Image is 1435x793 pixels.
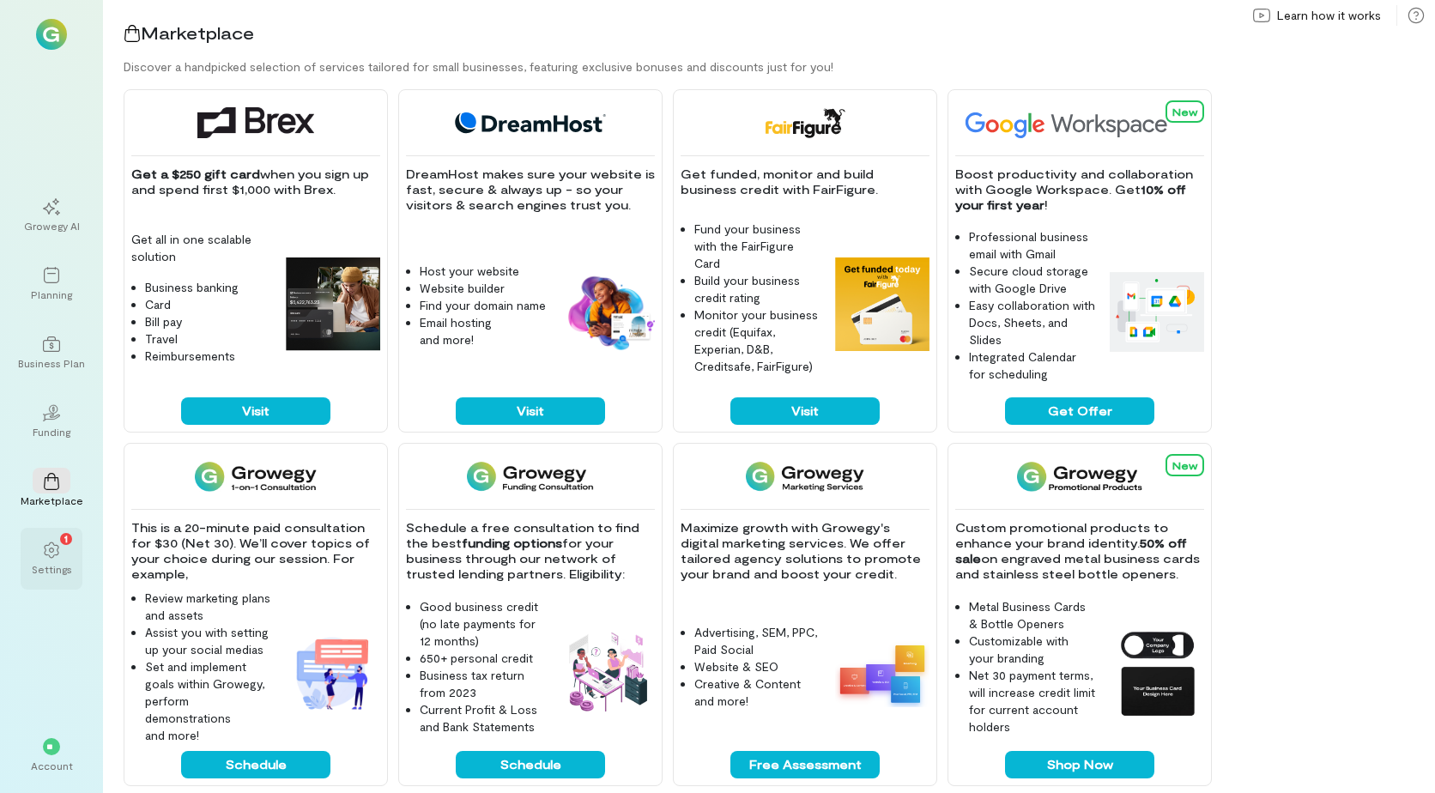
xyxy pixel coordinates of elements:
[1110,626,1204,720] img: Growegy Promo Products feature
[420,263,547,280] li: Host your website
[21,322,82,384] a: Business Plan
[1277,7,1381,24] span: Learn how it works
[420,650,547,667] li: 650+ personal credit
[31,759,73,772] div: Account
[21,390,82,452] a: Funding
[969,633,1096,667] li: Customizable with your branding
[145,348,272,365] li: Reimbursements
[21,185,82,246] a: Growegy AI
[1005,751,1154,778] button: Shop Now
[694,272,821,306] li: Build your business credit rating
[131,520,380,582] p: This is a 20-minute paid consultation for $30 (Net 30). We’ll cover topics of your choice during ...
[835,257,929,352] img: FairFigure feature
[1005,397,1154,425] button: Get Offer
[145,658,272,744] li: Set and implement goals within Growegy, perform demonstrations and more!
[560,273,655,352] img: DreamHost feature
[21,493,83,507] div: Marketplace
[195,461,316,492] img: 1-on-1 Consultation
[456,397,605,425] button: Visit
[1172,459,1197,471] span: New
[969,297,1096,348] li: Easy collaboration with Docs, Sheets, and Slides
[420,314,547,348] li: Email hosting and more!
[406,166,655,213] p: DreamHost makes sure your website is fast, secure & always up - so your visitors & search engines...
[420,667,547,701] li: Business tax return from 2023
[730,751,880,778] button: Free Assessment
[1110,272,1204,351] img: Google Workspace feature
[560,626,655,720] img: Funding Consultation feature
[969,348,1096,383] li: Integrated Calendar for scheduling
[286,257,380,352] img: Brex feature
[145,624,272,658] li: Assist you with setting up your social medias
[21,459,82,521] a: Marketplace
[462,536,562,550] strong: funding options
[456,751,605,778] button: Schedule
[131,166,380,197] p: when you sign up and spend first $1,000 with Brex.
[955,182,1190,212] strong: 10% off your first year
[145,590,272,624] li: Review marketing plans and assets
[955,520,1204,582] p: Custom promotional products to enhance your brand identity. on engraved metal business cards and ...
[145,296,272,313] li: Card
[955,107,1208,138] img: Google Workspace
[21,253,82,315] a: Planning
[145,330,272,348] li: Travel
[141,22,254,43] span: Marketplace
[467,461,593,492] img: Funding Consultation
[969,228,1096,263] li: Professional business email with Gmail
[64,530,68,546] span: 1
[24,219,80,233] div: Growegy AI
[420,297,547,314] li: Find your domain name
[420,701,547,735] li: Current Profit & Loss and Bank Statements
[681,520,929,582] p: Maximize growth with Growegy's digital marketing services. We offer tailored agency solutions to ...
[420,598,547,650] li: Good business credit (no late payments for 12 months)
[32,562,72,576] div: Settings
[33,425,70,439] div: Funding
[1017,461,1143,492] img: Growegy Promo Products
[420,280,547,297] li: Website builder
[124,58,1435,76] div: Discover a handpicked selection of services tailored for small businesses, featuring exclusive bo...
[835,639,929,707] img: Growegy - Marketing Services feature
[694,624,821,658] li: Advertising, SEM, PPC, Paid Social
[406,520,655,582] p: Schedule a free consultation to find the best for your business through our network of trusted le...
[694,306,821,375] li: Monitor your business credit (Equifax, Experian, D&B, Creditsafe, FairFigure)
[449,107,612,138] img: DreamHost
[764,107,845,138] img: FairFigure
[21,528,82,590] a: Settings
[145,313,272,330] li: Bill pay
[969,263,1096,297] li: Secure cloud storage with Google Drive
[18,356,85,370] div: Business Plan
[681,166,929,197] p: Get funded, monitor and build business credit with FairFigure.
[286,626,380,720] img: 1-on-1 Consultation feature
[746,461,865,492] img: Growegy - Marketing Services
[730,397,880,425] button: Visit
[955,536,1190,566] strong: 50% off sale
[969,667,1096,735] li: Net 30 payment terms, will increase credit limit for current account holders
[181,397,330,425] button: Visit
[131,231,272,265] p: Get all in one scalable solution
[955,166,1204,213] p: Boost productivity and collaboration with Google Workspace. Get !
[694,658,821,675] li: Website & SEO
[31,288,72,301] div: Planning
[694,221,821,272] li: Fund your business with the FairFigure Card
[131,166,260,181] strong: Get a $250 gift card
[969,598,1096,633] li: Metal Business Cards & Bottle Openers
[694,675,821,710] li: Creative & Content and more!
[1172,106,1197,118] span: New
[197,107,314,138] img: Brex
[145,279,272,296] li: Business banking
[181,751,330,778] button: Schedule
